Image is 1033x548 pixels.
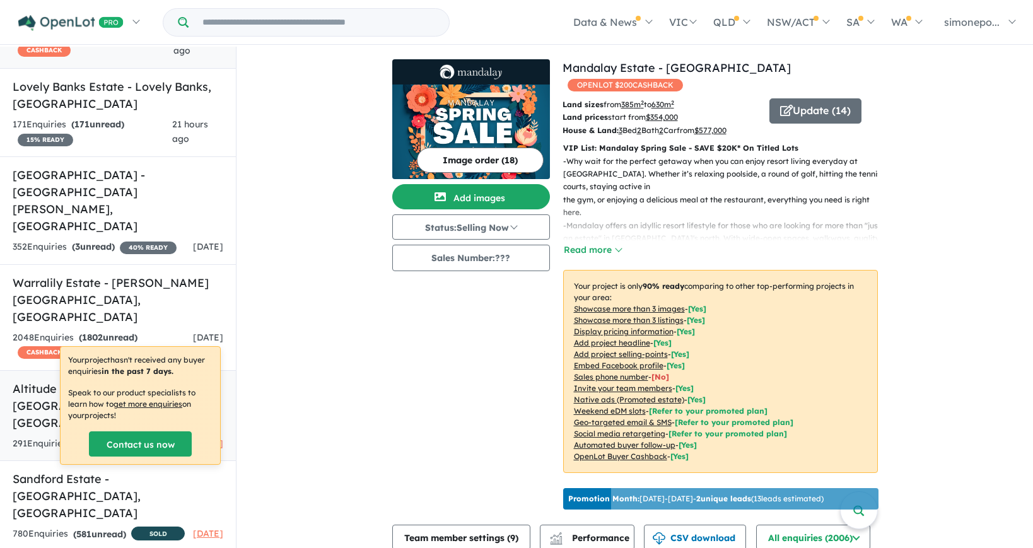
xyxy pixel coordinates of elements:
[392,59,550,179] a: Mandalay Estate - Beveridge LogoMandalay Estate - Beveridge
[574,349,668,359] u: Add project selling-points
[563,61,791,75] a: Mandalay Estate - [GEOGRAPHIC_DATA]
[550,532,561,539] img: line-chart.svg
[574,406,646,416] u: Weekend eDM slots
[667,361,685,370] span: [ Yes ]
[563,219,888,271] p: - Mandalay offers an idyllic resort lifestyle for those who are looking for more than "just an es...
[18,15,124,31] img: Openlot PRO Logo White
[670,452,689,461] span: [Yes]
[18,346,71,359] span: CASHBACK
[68,387,213,421] p: Speak to our product specialists to learn how to on your projects !
[563,100,604,109] b: Land sizes
[13,330,193,361] div: 2048 Enquir ies
[74,119,90,130] span: 171
[563,112,608,122] b: Land prices
[675,417,793,427] span: [Refer to your promoted plan]
[18,134,73,146] span: 15 % READY
[646,112,678,122] u: $ 354,000
[653,532,665,545] img: download icon
[574,304,685,313] u: Showcase more than 3 images
[621,100,644,109] u: 385 m
[13,274,223,325] h5: Warralily Estate - [PERSON_NAME][GEOGRAPHIC_DATA] , [GEOGRAPHIC_DATA]
[552,532,629,544] span: Performance
[13,527,185,542] div: 780 Enquir ies
[76,528,91,540] span: 581
[574,417,672,427] u: Geo-targeted email & SMS
[71,119,124,130] strong: ( unread)
[563,98,760,111] p: from
[687,395,706,404] span: [Yes]
[13,166,223,235] h5: [GEOGRAPHIC_DATA] - [GEOGRAPHIC_DATA][PERSON_NAME] , [GEOGRAPHIC_DATA]
[653,338,672,347] span: [ Yes ]
[75,241,80,252] span: 3
[13,436,180,452] div: 291 Enquir ies
[574,338,650,347] u: Add project headline
[193,528,223,539] span: [DATE]
[574,383,672,393] u: Invite your team members
[649,406,767,416] span: [Refer to your promoted plan]
[675,383,694,393] span: [ Yes ]
[397,64,545,79] img: Mandalay Estate - Beveridge Logo
[694,125,727,135] u: $ 577,000
[644,100,674,109] span: to
[392,85,550,179] img: Mandalay Estate - Beveridge
[563,125,619,135] b: House & Land:
[392,214,550,240] button: Status:Selling Now
[563,124,760,137] p: Bed Bath Car from
[193,332,223,343] span: [DATE]
[619,125,622,135] u: 3
[18,44,71,57] span: CASHBACK
[568,493,824,504] p: [DATE] - [DATE] - ( 13 leads estimated)
[72,241,115,252] strong: ( unread)
[637,125,641,135] u: 2
[688,304,706,313] span: [ Yes ]
[769,98,861,124] button: Update (14)
[671,99,674,106] sup: 2
[79,332,137,343] strong: ( unread)
[417,148,544,173] button: Image order (18)
[172,119,208,145] span: 21 hours ago
[89,431,192,457] a: Contact us now
[574,452,667,461] u: OpenLot Buyer Cashback
[563,142,878,154] p: VIP List: Mandalay Spring Sale - SAVE $20K* On Titled Lots
[13,240,177,255] div: 352 Enquir ies
[191,9,446,36] input: Try estate name, suburb, builder or developer
[550,536,563,544] img: bar-chart.svg
[114,399,182,409] u: get more enquiries
[651,100,674,109] u: 630 m
[574,395,684,404] u: Native ads (Promoted estate)
[563,111,760,124] p: start from
[173,30,211,56] span: 20 hours ago
[392,245,550,271] button: Sales Number:???
[563,155,888,219] p: - Why wait for the perfect getaway when you can enjoy resort living everyday at [GEOGRAPHIC_DATA]...
[574,315,684,325] u: Showcase more than 3 listings
[510,532,515,544] span: 9
[568,494,639,503] b: Promotion Month:
[102,366,173,376] b: in the past 7 days.
[944,16,1000,28] span: simonepo...
[641,99,644,106] sup: 2
[668,429,787,438] span: [Refer to your promoted plan]
[68,354,213,377] p: Your project hasn't received any buyer enquiries
[574,372,648,382] u: Sales phone number
[643,281,684,291] b: 90 % ready
[651,372,669,382] span: [ No ]
[392,184,550,209] button: Add images
[193,241,223,252] span: [DATE]
[574,440,675,450] u: Automated buyer follow-up
[563,243,622,257] button: Read more
[131,527,185,540] span: SOLD
[574,429,665,438] u: Social media retargeting
[659,125,663,135] u: 2
[13,117,172,148] div: 171 Enquir ies
[120,242,177,254] span: 40 % READY
[574,327,674,336] u: Display pricing information
[574,361,663,370] u: Embed Facebook profile
[671,349,689,359] span: [ Yes ]
[677,327,695,336] span: [ Yes ]
[696,494,751,503] b: 2 unique leads
[679,440,697,450] span: [Yes]
[82,332,103,343] span: 1802
[73,528,126,540] strong: ( unread)
[687,315,705,325] span: [ Yes ]
[13,78,223,112] h5: Lovely Banks Estate - Lovely Banks , [GEOGRAPHIC_DATA]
